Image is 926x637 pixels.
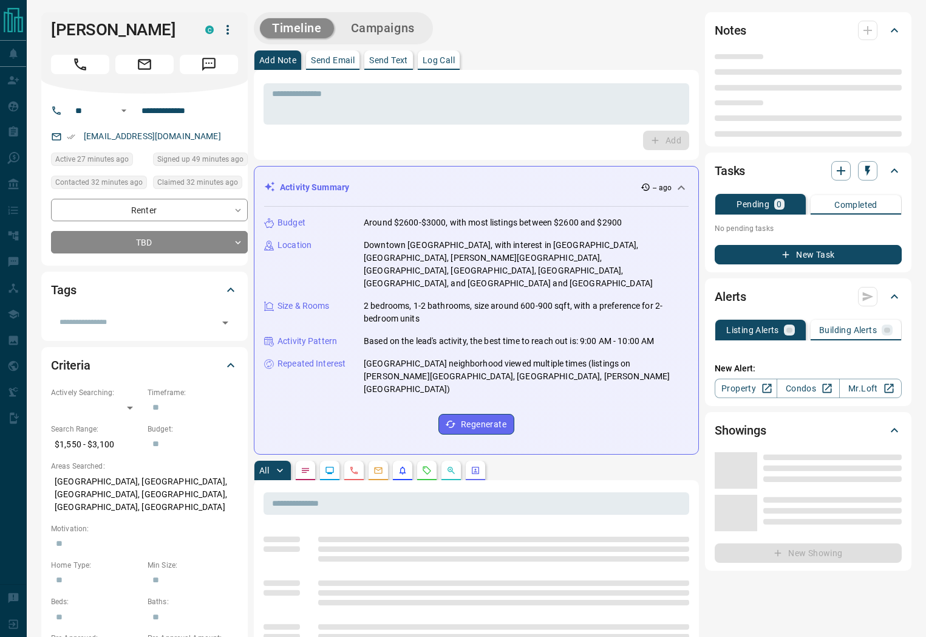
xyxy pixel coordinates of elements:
button: Regenerate [438,414,514,435]
h2: Showings [715,421,766,440]
h2: Alerts [715,287,746,306]
span: Contacted 32 minutes ago [55,176,143,188]
span: Active 27 minutes ago [55,153,129,165]
span: Signed up 49 minutes ago [157,153,243,165]
p: Log Call [423,56,455,64]
svg: Agent Actions [471,466,480,475]
p: Completed [834,201,877,209]
div: Alerts [715,282,902,311]
p: Beds: [51,596,141,607]
svg: Notes [301,466,310,475]
button: Campaigns [339,18,427,38]
h2: Tasks [715,161,745,181]
p: [GEOGRAPHIC_DATA], [GEOGRAPHIC_DATA], [GEOGRAPHIC_DATA], [GEOGRAPHIC_DATA], [GEOGRAPHIC_DATA], [G... [51,472,238,517]
div: Notes [715,16,902,45]
div: Showings [715,416,902,445]
svg: Listing Alerts [398,466,407,475]
span: Call [51,55,109,74]
div: Mon Sep 15 2025 [51,153,147,170]
p: Actively Searching: [51,387,141,398]
p: Repeated Interest [277,357,346,370]
svg: Opportunities [446,466,456,475]
svg: Requests [422,466,432,475]
div: Mon Sep 15 2025 [153,176,248,193]
div: Renter [51,199,248,221]
button: Open [217,314,234,331]
p: Areas Searched: [51,461,238,472]
p: Location [277,239,312,252]
p: Baths: [148,596,238,607]
p: Motivation: [51,523,238,534]
div: TBD [51,231,248,253]
h2: Criteria [51,356,90,375]
p: Based on the lead's activity, the best time to reach out is: 9:00 AM - 10:00 AM [364,335,654,348]
h2: Tags [51,280,76,300]
div: Tags [51,275,238,305]
a: Condos [777,379,839,398]
p: Listing Alerts [726,326,779,334]
p: Send Email [311,56,355,64]
p: Budget: [148,424,238,435]
div: Mon Sep 15 2025 [153,153,248,170]
p: Min Size: [148,560,238,571]
button: New Task [715,245,902,264]
p: Activity Pattern [277,335,337,348]
a: Property [715,379,777,398]
p: Activity Summary [280,181,349,194]
div: Criteria [51,351,238,380]
div: Tasks [715,156,902,185]
span: Message [180,55,238,74]
p: Budget [277,216,305,229]
p: Add Note [259,56,296,64]
p: 2 bedrooms, 1-2 bathrooms, size around 600-900 sqft, with a preference for 2-bedroom units [364,300,689,325]
p: All [259,466,269,475]
p: 0 [777,200,781,208]
button: Timeline [260,18,334,38]
p: Timeframe: [148,387,238,398]
p: Size & Rooms [277,300,330,312]
a: [EMAIL_ADDRESS][DOMAIN_NAME] [84,131,221,141]
p: -- ago [653,182,672,193]
p: $1,550 - $3,100 [51,435,141,455]
p: Send Text [369,56,408,64]
svg: Emails [373,466,383,475]
span: Email [115,55,174,74]
h1: [PERSON_NAME] [51,20,187,40]
p: No pending tasks [715,219,902,238]
p: [GEOGRAPHIC_DATA] neighborhood viewed multiple times (listings on [PERSON_NAME][GEOGRAPHIC_DATA],... [364,357,689,396]
a: Mr.Loft [839,379,902,398]
p: Pending [737,200,769,208]
p: Home Type: [51,560,141,571]
span: Claimed 32 minutes ago [157,176,238,188]
svg: Calls [349,466,359,475]
div: Mon Sep 15 2025 [51,176,147,193]
svg: Email Verified [67,133,75,141]
button: Open [117,103,131,118]
svg: Lead Browsing Activity [325,466,335,475]
div: condos.ca [205,26,214,34]
p: Search Range: [51,424,141,435]
div: Activity Summary-- ago [264,176,689,199]
p: Around $2600-$3000, with most listings between $2600 and $2900 [364,216,622,229]
h2: Notes [715,21,746,40]
p: Downtown [GEOGRAPHIC_DATA], with interest in [GEOGRAPHIC_DATA], [GEOGRAPHIC_DATA], [PERSON_NAME][... [364,239,689,290]
p: New Alert: [715,362,902,375]
p: Building Alerts [819,326,877,334]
